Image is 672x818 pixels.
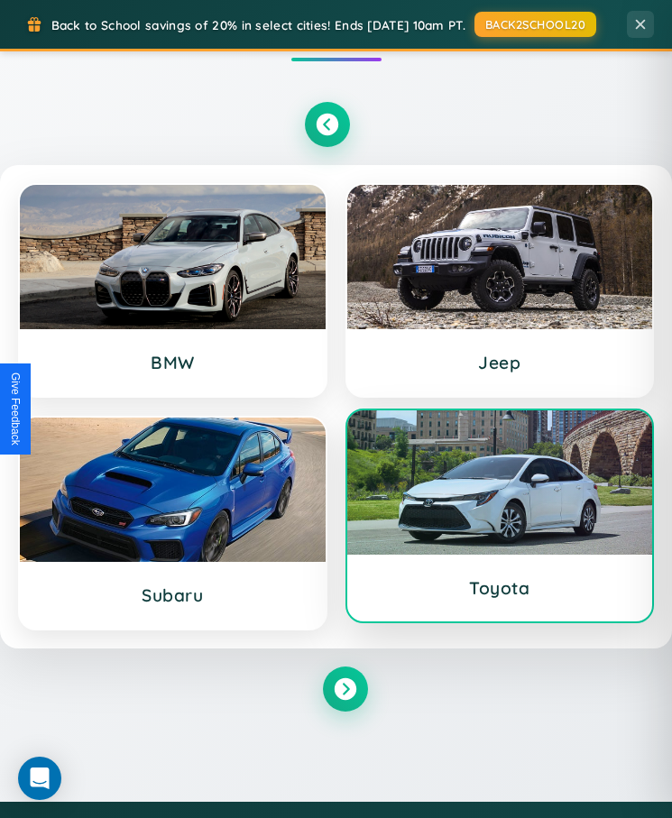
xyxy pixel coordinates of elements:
[38,352,308,373] h3: BMW
[51,17,465,32] span: Back to School savings of 20% in select cities! Ends [DATE] 10am PT.
[474,12,597,37] button: BACK2SCHOOL20
[38,584,308,606] h3: Subaru
[9,372,22,446] div: Give Feedback
[365,577,635,599] h3: Toyota
[365,352,635,373] h3: Jeep
[18,757,61,800] div: Open Intercom Messenger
